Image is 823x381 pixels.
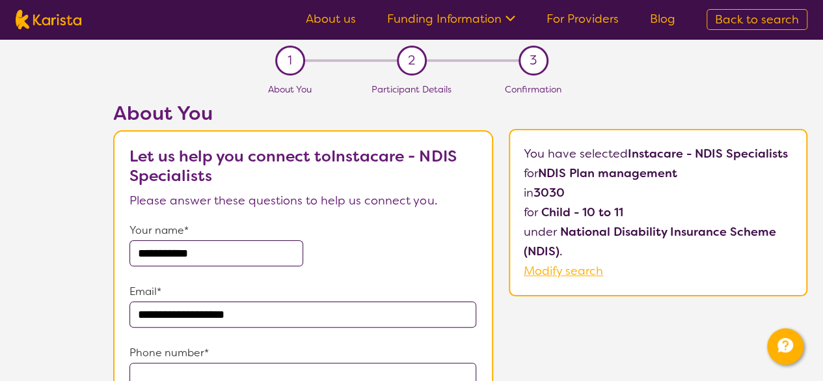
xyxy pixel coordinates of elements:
[628,146,788,162] b: Instacare - NDIS Specialists
[715,12,799,27] span: Back to search
[288,51,292,70] span: 1
[524,183,792,203] p: in
[524,144,792,281] p: You have selected
[387,11,515,27] a: Funding Information
[524,222,792,261] p: under .
[408,51,415,70] span: 2
[113,102,493,125] h2: About You
[129,191,476,210] p: Please answer these questions to help us connect you.
[530,51,537,70] span: 3
[546,11,619,27] a: For Providers
[524,203,792,222] p: for
[524,224,776,259] b: National Disability Insurance Scheme (NDIS)
[306,11,356,27] a: About us
[538,165,677,181] b: NDIS Plan management
[371,83,452,95] span: Participant Details
[129,221,476,240] p: Your name*
[129,282,476,302] p: Email*
[707,9,807,30] a: Back to search
[650,11,675,27] a: Blog
[129,343,476,363] p: Phone number*
[524,163,792,183] p: for
[129,146,456,186] b: Let us help you connect to Instacare - NDIS Specialists
[767,328,803,365] button: Channel Menu
[505,83,561,95] span: Confirmation
[533,185,565,201] b: 3030
[268,83,312,95] span: About You
[524,263,603,279] a: Modify search
[541,205,623,220] b: Child - 10 to 11
[16,10,81,29] img: Karista logo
